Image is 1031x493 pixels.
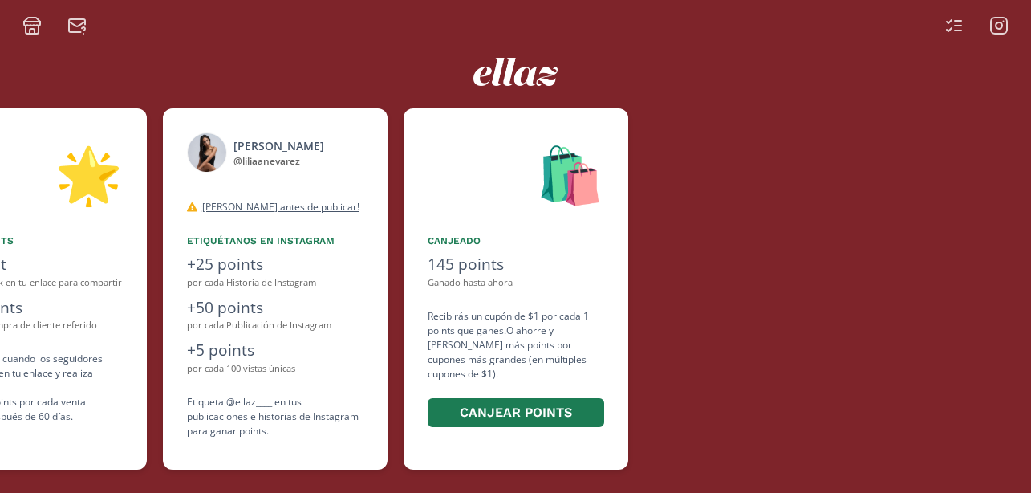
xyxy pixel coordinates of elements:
div: Etiqueta @ellaz____ en tus publicaciones e historias de Instagram para ganar points. [187,395,363,438]
div: +50 points [187,296,363,320]
div: +5 points [187,339,363,362]
div: Etiquétanos en Instagram [187,234,363,248]
div: Ganado hasta ahora [428,276,604,290]
button: Canjear points [428,398,604,428]
div: Canjeado [428,234,604,248]
div: por cada Historia de Instagram [187,276,363,290]
div: [PERSON_NAME] [233,137,324,154]
div: 145 points [428,253,604,276]
div: +25 points [187,253,363,276]
u: ¡[PERSON_NAME] antes de publicar! [200,200,359,214]
div: 🛍️ [428,132,604,214]
div: @ liliaanevarez [233,154,324,169]
div: Recibirás un cupón de $1 por cada 1 points que ganes. O ahorre y [PERSON_NAME] más points por cup... [428,309,604,430]
div: por cada 100 vistas únicas [187,362,363,376]
div: por cada Publicación de Instagram [187,319,363,332]
img: ew9eVGDHp6dD [473,58,558,86]
img: 472866662_2015896602243155_15014156077129679_n.jpg [187,132,227,173]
